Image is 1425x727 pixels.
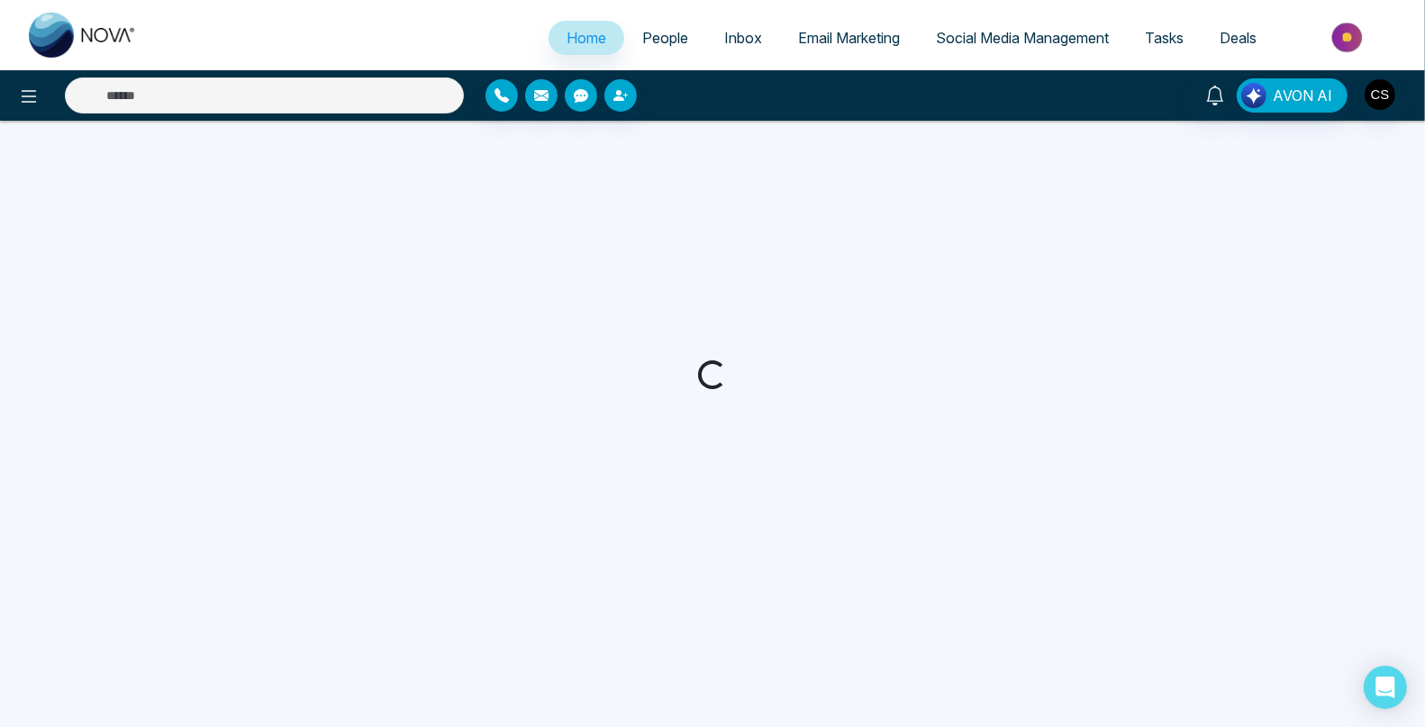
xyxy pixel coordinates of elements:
[624,21,706,55] a: People
[642,29,688,47] span: People
[1241,83,1266,108] img: Lead Flow
[1220,29,1257,47] span: Deals
[1202,21,1275,55] a: Deals
[780,21,918,55] a: Email Marketing
[549,21,624,55] a: Home
[29,13,137,58] img: Nova CRM Logo
[1365,79,1395,110] img: User Avatar
[918,21,1127,55] a: Social Media Management
[1284,17,1414,58] img: Market-place.gif
[567,29,606,47] span: Home
[1364,666,1407,709] div: Open Intercom Messenger
[798,29,900,47] span: Email Marketing
[1127,21,1202,55] a: Tasks
[1237,78,1348,113] button: AVON AI
[936,29,1109,47] span: Social Media Management
[724,29,762,47] span: Inbox
[706,21,780,55] a: Inbox
[1145,29,1184,47] span: Tasks
[1273,85,1332,106] span: AVON AI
